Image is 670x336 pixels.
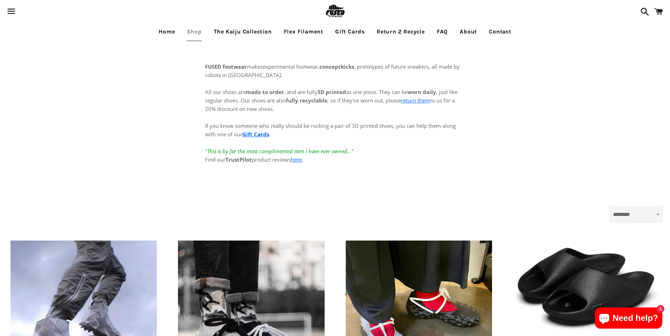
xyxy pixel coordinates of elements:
strong: FUSED footwear [205,63,247,70]
p: All our shoes are , and are fully as one piece. They can be , just like regular shoes. Our shoes ... [205,79,465,164]
inbox-online-store-chat: Shopify online store chat [593,307,664,330]
a: Shop [181,23,207,41]
a: here [291,156,302,163]
span: experimental footwear, , prototypes of future sneakers, all made by robots in [GEOGRAPHIC_DATA]. [205,63,460,79]
a: Flex Filament [279,23,328,41]
a: return them [401,97,430,104]
a: Return 2 Recycle [371,23,430,41]
strong: made to order [246,88,284,95]
a: The Kaiju Collection [209,23,277,41]
a: FAQ [432,23,453,41]
strong: conceptkicks [319,63,354,70]
a: Slate-Black [513,241,659,333]
a: Contact [484,23,517,41]
strong: TrustPilot [225,156,252,163]
a: Home [153,23,180,41]
strong: 3D printed [317,88,346,95]
strong: fully recyclable [286,97,327,104]
strong: worn daily [408,88,436,95]
em: "This is by far the most complimented item I have ever owned..." [205,148,353,155]
span: makes [205,63,263,70]
a: Gift Cards [330,23,370,41]
a: Gift Cards [242,131,269,138]
a: About [454,23,482,41]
